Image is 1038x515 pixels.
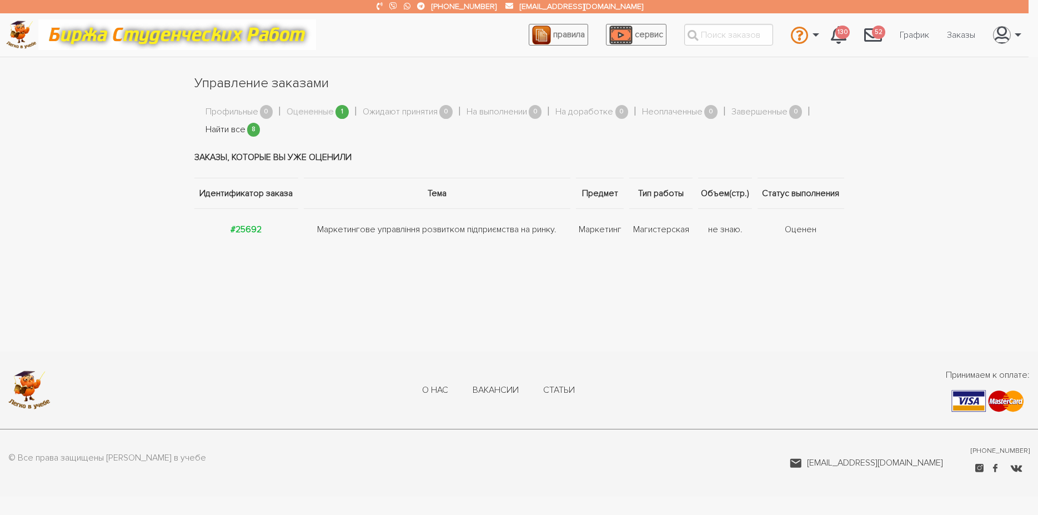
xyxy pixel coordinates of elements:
[872,26,885,39] span: 52
[971,446,1030,456] a: [PHONE_NUMBER]
[938,24,984,46] a: Заказы
[573,178,627,209] th: Предмет
[635,29,663,40] span: сервис
[529,105,542,119] span: 0
[363,105,438,119] a: Ожидают принятия
[855,20,891,50] a: 52
[8,371,51,409] img: logo-c4363faeb99b52c628a42810ed6dfb4293a56d4e4775eb116515dfe7f33672af.png
[615,105,629,119] span: 0
[247,123,260,137] span: 8
[467,105,527,119] a: На выполнении
[606,24,666,46] a: сервис
[695,178,755,209] th: Объем(стр.)
[555,105,613,119] a: На доработке
[835,26,850,39] span: 130
[422,384,448,397] a: О нас
[573,209,627,251] td: Маркетинг
[731,105,788,119] a: Завершенные
[439,105,453,119] span: 0
[520,2,643,11] a: [EMAIL_ADDRESS][DOMAIN_NAME]
[432,2,497,11] a: [PHONE_NUMBER]
[6,21,37,49] img: logo-c4363faeb99b52c628a42810ed6dfb4293a56d4e4775eb116515dfe7f33672af.png
[8,451,206,466] p: © Все права защищены [PERSON_NAME] в учебе
[301,209,573,251] td: Маркетингове управління розвитком підприємства на ринку.
[951,390,1024,412] img: payment-9f1e57a40afa9551f317c30803f4599b5451cfe178a159d0fc6f00a10d51d3ba.png
[789,105,803,119] span: 0
[529,24,588,46] a: правила
[891,24,938,46] a: График
[260,105,273,119] span: 0
[704,105,718,119] span: 0
[287,105,334,119] a: Оцененные
[822,20,855,50] a: 130
[205,105,258,119] a: Профильные
[38,19,316,50] img: motto-12e01f5a76059d5f6a28199ef077b1f78e012cfde436ab5cf1d4517935686d32.gif
[194,178,301,209] th: Идентификатор заказа
[626,178,695,209] th: Тип работы
[755,178,844,209] th: Статус выполнения
[205,123,245,137] a: Найти все
[642,105,703,119] a: Неоплаченные
[543,384,575,397] a: Статьи
[473,384,519,397] a: Вакансии
[194,137,844,178] td: Заказы, которые вы уже оценили
[335,105,349,119] span: 1
[755,209,844,251] td: Оценен
[301,178,573,209] th: Тема
[626,209,695,251] td: Магистерская
[230,224,262,235] a: #25692
[946,368,1030,382] span: Принимаем к оплате:
[684,24,773,46] input: Поиск заказов
[790,456,943,469] a: [EMAIL_ADDRESS][DOMAIN_NAME]
[695,209,755,251] td: не знаю.
[807,456,943,469] span: [EMAIL_ADDRESS][DOMAIN_NAME]
[553,29,585,40] span: правила
[194,74,844,93] h1: Управление заказами
[532,26,551,44] img: agreement_icon-feca34a61ba7f3d1581b08bc946b2ec1ccb426f67415f344566775c155b7f62c.png
[609,26,633,44] img: play_icon-49f7f135c9dc9a03216cfdbccbe1e3994649169d890fb554cedf0eac35a01ba8.png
